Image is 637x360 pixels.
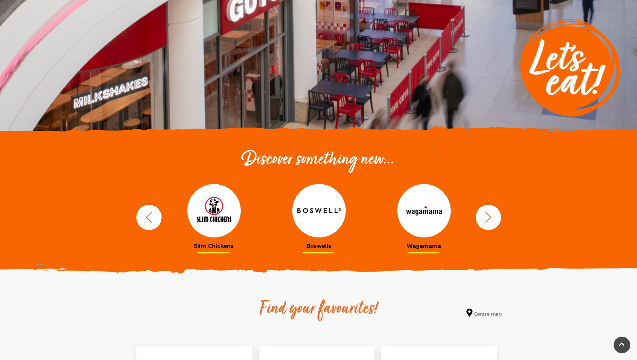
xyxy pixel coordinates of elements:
h2: Discover something new... [133,149,504,171]
h3: Wagamama [377,243,471,249]
a: Boswells [272,184,366,249]
h3: Slim Chickens [167,243,261,249]
a: Wagamama [377,184,471,249]
a: Centre map [466,309,502,318]
h3: Boswells [272,243,366,249]
h2: Find your favourites! [197,299,441,320]
a: Slim Chickens [167,184,261,249]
